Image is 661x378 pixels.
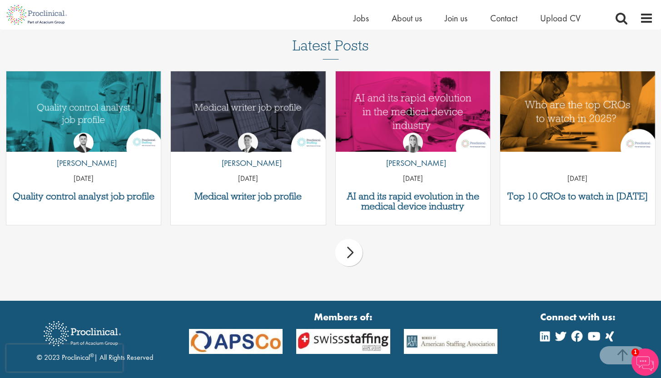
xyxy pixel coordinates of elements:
img: quality control analyst job profile [6,71,161,152]
p: [DATE] [500,174,655,184]
img: Hannah Burke [403,133,423,153]
a: Contact [490,12,517,24]
img: Joshua Godden [74,133,94,153]
img: APSCo [289,329,397,354]
a: Joshua Godden [PERSON_NAME] [50,133,117,174]
a: AI and its rapid evolution in the medical device industry [340,191,486,211]
img: Top 10 CROs 2025 | Proclinical [500,71,655,152]
strong: Members of: [189,310,498,324]
iframe: reCAPTCHA [6,344,123,372]
img: APSCo [397,329,505,354]
a: Link to a post [500,71,655,152]
p: [DATE] [6,174,161,184]
p: [DATE] [336,174,491,184]
a: George Watson [PERSON_NAME] [215,133,282,174]
img: Proclinical Recruitment [37,315,128,353]
a: Quality control analyst job profile [11,191,157,201]
a: Join us [445,12,467,24]
img: Chatbot [631,348,659,376]
a: Hannah Burke [PERSON_NAME] [379,133,446,174]
img: AI and Its Impact on the Medical Device Industry | Proclinical [336,71,491,152]
img: Medical writer job profile [171,71,326,152]
p: [PERSON_NAME] [215,157,282,169]
a: Link to a post [6,71,161,152]
img: George Watson [238,133,258,153]
h3: Latest Posts [293,38,369,60]
a: Top 10 CROs to watch in [DATE] [505,191,651,201]
strong: Connect with us: [540,310,617,324]
p: [PERSON_NAME] [379,157,446,169]
a: Link to a post [336,71,491,152]
img: APSCo [182,329,290,354]
p: [DATE] [171,174,326,184]
a: Jobs [353,12,369,24]
a: Upload CV [540,12,581,24]
p: [PERSON_NAME] [50,157,117,169]
a: Link to a post [171,71,326,152]
div: next [335,239,363,266]
span: 1 [631,348,639,356]
div: © 2023 Proclinical | All Rights Reserved [37,314,153,363]
a: Medical writer job profile [175,191,321,201]
a: About us [392,12,422,24]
